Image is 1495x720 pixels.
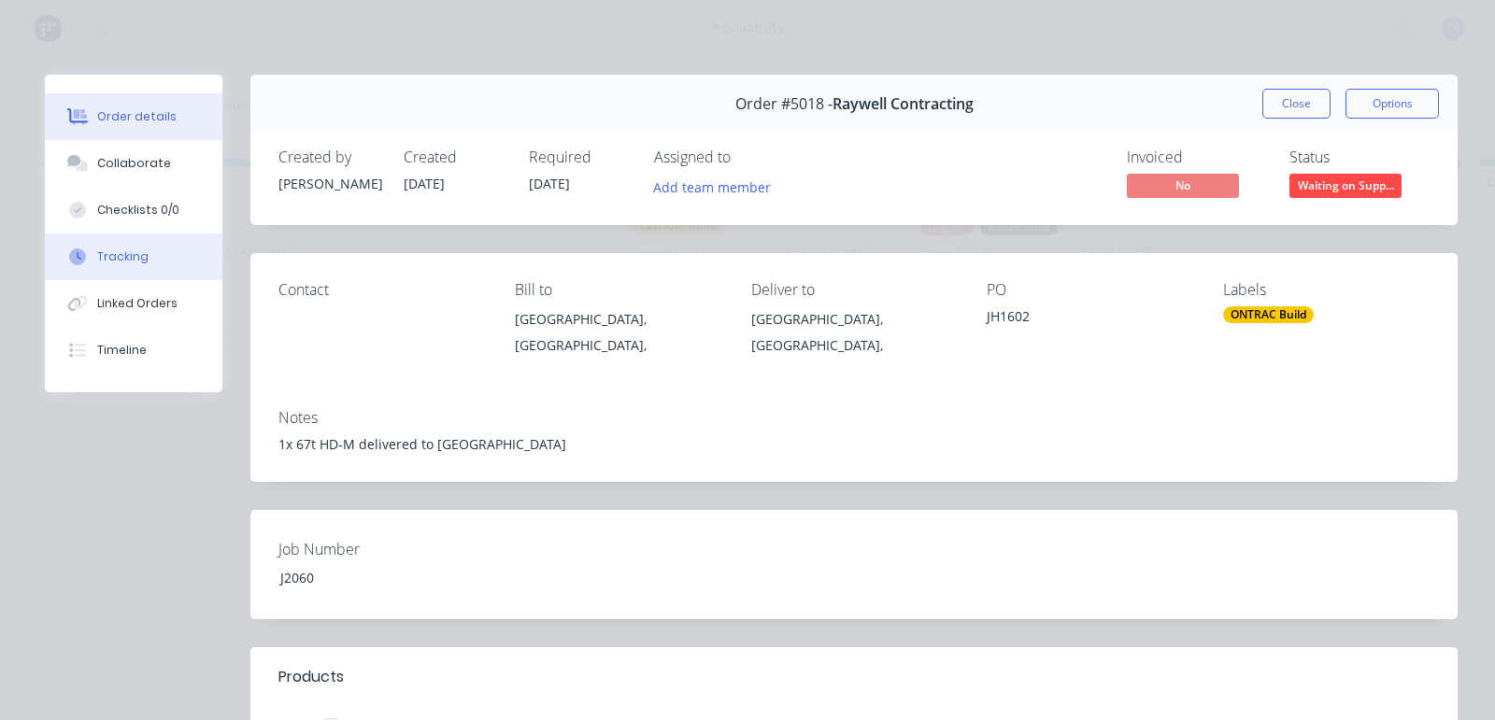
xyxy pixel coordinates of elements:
[278,538,512,560] label: Job Number
[1127,174,1239,197] span: No
[1289,174,1402,197] span: Waiting on Supp...
[987,281,1193,299] div: PO
[97,295,178,312] div: Linked Orders
[45,233,222,280] button: Tracking
[278,174,381,193] div: [PERSON_NAME]
[515,306,721,359] div: [GEOGRAPHIC_DATA], [GEOGRAPHIC_DATA],
[45,93,222,140] button: Order details
[1345,89,1439,119] button: Options
[987,306,1193,332] div: JH1602
[529,148,632,166] div: Required
[1262,89,1331,119] button: Close
[1223,281,1430,299] div: Labels
[97,342,147,359] div: Timeline
[97,108,177,125] div: Order details
[1223,306,1314,323] div: ONTRAC Build
[751,306,958,359] div: [GEOGRAPHIC_DATA], [GEOGRAPHIC_DATA],
[45,280,222,327] button: Linked Orders
[515,281,721,299] div: Bill to
[45,327,222,374] button: Timeline
[1289,148,1430,166] div: Status
[45,187,222,233] button: Checklists 0/0
[97,202,179,219] div: Checklists 0/0
[404,148,506,166] div: Created
[278,666,344,688] div: Products
[735,95,833,113] span: Order #5018 -
[265,564,499,591] div: J2060
[1127,148,1267,166] div: Invoiced
[278,281,485,299] div: Contact
[751,281,958,299] div: Deliver to
[45,140,222,187] button: Collaborate
[278,434,1430,454] div: 1x 67t HD-M delivered to [GEOGRAPHIC_DATA]
[278,148,381,166] div: Created by
[278,409,1430,427] div: Notes
[97,248,149,265] div: Tracking
[833,95,974,113] span: Raywell Contracting
[1289,174,1402,202] button: Waiting on Supp...
[529,175,570,192] span: [DATE]
[404,175,445,192] span: [DATE]
[654,148,841,166] div: Assigned to
[654,174,781,199] button: Add team member
[751,306,958,366] div: [GEOGRAPHIC_DATA], [GEOGRAPHIC_DATA],
[97,155,171,172] div: Collaborate
[515,306,721,366] div: [GEOGRAPHIC_DATA], [GEOGRAPHIC_DATA],
[644,174,781,199] button: Add team member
